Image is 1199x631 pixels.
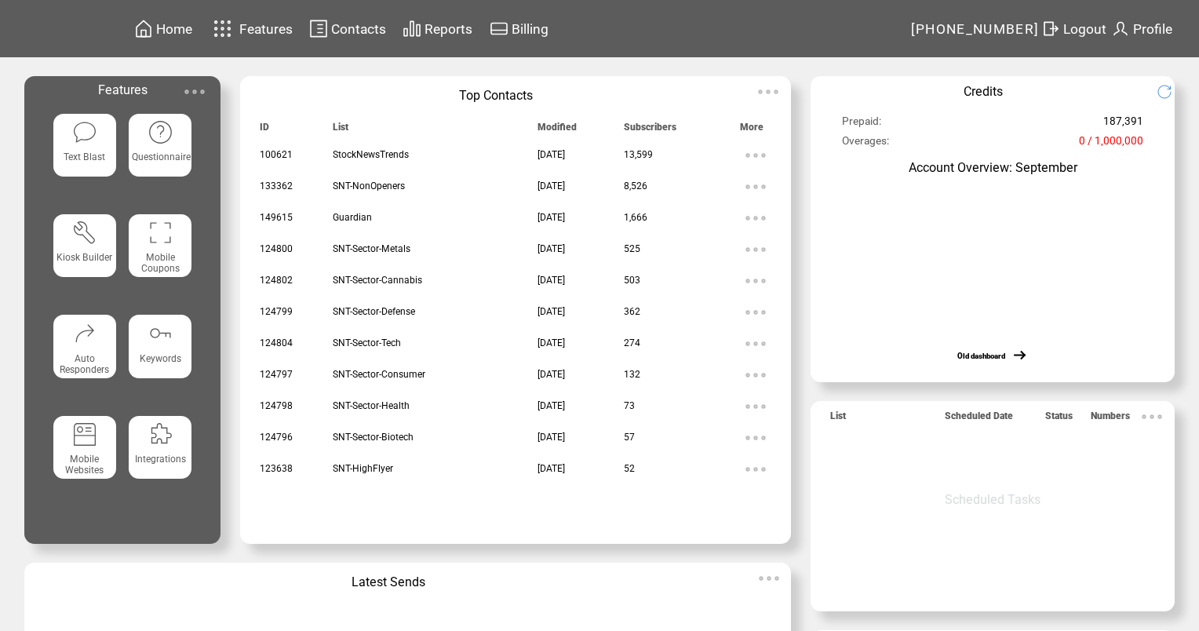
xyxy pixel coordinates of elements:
[331,21,386,37] span: Contacts
[1039,16,1109,41] a: Logout
[842,115,881,134] span: Prepaid:
[129,416,191,504] a: Integrations
[624,122,676,140] span: Subscribers
[260,337,293,348] span: 124804
[740,391,771,422] img: ellypsis.svg
[352,574,425,589] span: Latest Sends
[141,252,180,274] span: Mobile Coupons
[148,421,173,447] img: integrations.svg
[538,181,565,191] span: [DATE]
[957,352,1005,360] a: Old dashboard
[740,171,771,202] img: ellypsis.svg
[1157,84,1184,100] img: refresh.png
[140,353,181,364] span: Keywords
[260,149,293,160] span: 100621
[129,114,191,202] a: Questionnaire
[333,149,409,160] span: StockNewsTrends
[1045,410,1073,429] span: Status
[740,140,771,171] img: ellypsis.svg
[740,359,771,391] img: ellypsis.svg
[53,416,116,504] a: Mobile Websites
[624,400,635,411] span: 73
[65,454,104,476] span: Mobile Websites
[156,21,192,37] span: Home
[487,16,551,41] a: Billing
[624,181,647,191] span: 8,526
[909,160,1077,175] span: Account Overview: September
[1111,19,1130,38] img: profile.svg
[403,19,421,38] img: chart.svg
[740,265,771,297] img: ellypsis.svg
[260,275,293,286] span: 124802
[72,220,98,246] img: tool%201.svg
[333,212,372,223] span: Guardian
[206,13,295,44] a: Features
[307,16,388,41] a: Contacts
[1109,16,1175,41] a: Profile
[333,275,422,286] span: SNT-Sector-Cannabis
[132,16,195,41] a: Home
[624,243,640,254] span: 525
[459,88,533,103] span: Top Contacts
[53,114,116,202] a: Text Blast
[333,432,414,443] span: SNT-Sector-Biotech
[538,400,565,411] span: [DATE]
[1133,21,1172,37] span: Profile
[148,220,173,246] img: coupons.svg
[72,421,98,447] img: mobile-websites.svg
[1063,21,1106,37] span: Logout
[1091,410,1130,429] span: Numbers
[490,19,508,38] img: creidtcard.svg
[740,297,771,328] img: ellypsis.svg
[260,400,293,411] span: 124798
[964,84,1003,99] span: Credits
[538,149,565,160] span: [DATE]
[135,454,186,465] span: Integrations
[624,306,640,317] span: 362
[333,181,405,191] span: SNT-NonOpeners
[740,202,771,234] img: ellypsis.svg
[1041,19,1060,38] img: exit.svg
[624,369,640,380] span: 132
[260,369,293,380] span: 124797
[333,306,415,317] span: SNT-Sector-Defense
[53,214,116,302] a: Kiosk Builder
[400,16,475,41] a: Reports
[333,463,393,474] span: SNT-HighFlyer
[209,16,236,42] img: features.svg
[538,432,565,443] span: [DATE]
[260,122,269,140] span: ID
[740,328,771,359] img: ellypsis.svg
[538,337,565,348] span: [DATE]
[333,243,410,254] span: SNT-Sector-Metals
[538,275,565,286] span: [DATE]
[98,82,148,97] span: Features
[179,76,210,108] img: ellypsis.svg
[740,454,771,485] img: ellypsis.svg
[624,463,635,474] span: 52
[624,275,640,286] span: 503
[260,306,293,317] span: 124799
[911,21,1040,37] span: [PHONE_NUMBER]
[333,400,410,411] span: SNT-Sector-Health
[72,320,98,346] img: auto-responders.svg
[624,337,640,348] span: 274
[148,320,173,346] img: keywords.svg
[333,122,348,140] span: List
[260,212,293,223] span: 149615
[1079,134,1143,154] span: 0 / 1,000,000
[538,306,565,317] span: [DATE]
[842,134,889,154] span: Overages:
[132,151,191,162] span: Questionnaire
[309,19,328,38] img: contacts.svg
[624,432,635,443] span: 57
[134,19,153,38] img: home.svg
[239,21,293,37] span: Features
[830,410,846,429] span: List
[260,181,293,191] span: 133362
[538,463,565,474] span: [DATE]
[129,214,191,302] a: Mobile Coupons
[740,422,771,454] img: ellypsis.svg
[753,563,785,594] img: ellypsis.svg
[538,243,565,254] span: [DATE]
